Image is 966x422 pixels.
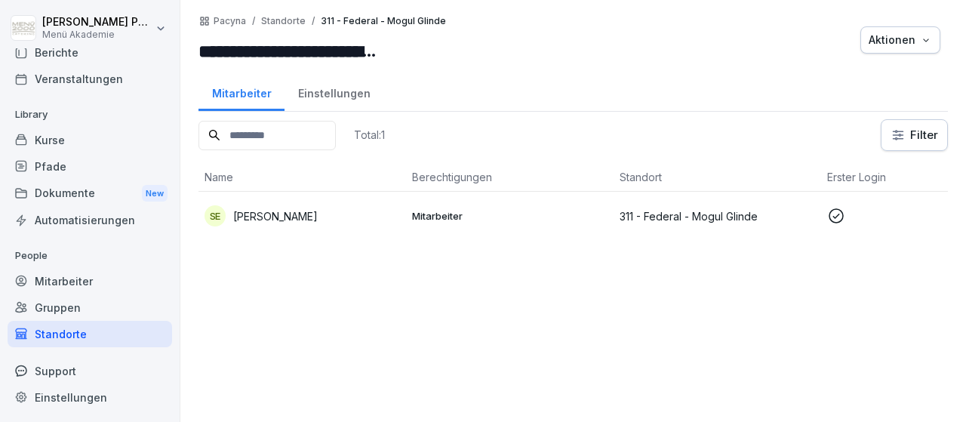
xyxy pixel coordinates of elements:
th: Berechtigungen [406,163,614,192]
div: Dokumente [8,180,172,208]
p: / [312,16,315,26]
button: Filter [881,120,947,150]
a: Mitarbeiter [8,268,172,294]
p: 311 - Federal - Mogul Glinde [620,208,815,224]
a: Veranstaltungen [8,66,172,92]
a: Gruppen [8,294,172,321]
a: DokumenteNew [8,180,172,208]
a: Einstellungen [8,384,172,411]
p: / [252,16,255,26]
div: New [142,185,168,202]
a: Pfade [8,153,172,180]
p: Mitarbeiter [412,209,608,223]
div: Aktionen [869,32,932,48]
a: Standorte [8,321,172,347]
th: Name [198,163,406,192]
a: Einstellungen [285,72,383,111]
button: Aktionen [860,26,940,54]
p: People [8,244,172,268]
div: Support [8,358,172,384]
p: 311 - Federal - Mogul Glinde [321,16,446,26]
div: Filter [891,128,938,143]
a: Automatisierungen [8,207,172,233]
p: Menü Akademie [42,29,152,40]
a: Berichte [8,39,172,66]
a: Pacyna [214,16,246,26]
p: [PERSON_NAME] [233,208,318,224]
th: Standort [614,163,821,192]
div: SE [205,205,226,226]
a: Mitarbeiter [198,72,285,111]
p: Library [8,103,172,127]
p: [PERSON_NAME] Pacyna [42,16,152,29]
p: Standorte [261,16,306,26]
p: Total: 1 [354,128,385,142]
a: Kurse [8,127,172,153]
